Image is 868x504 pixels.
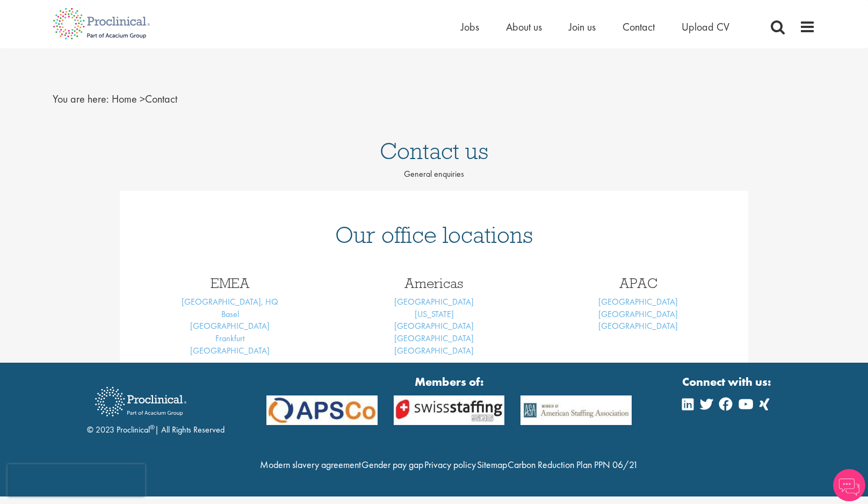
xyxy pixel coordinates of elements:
[386,395,513,425] img: APSCo
[415,308,454,320] a: [US_STATE]
[544,276,732,290] h3: APAC
[569,20,596,34] a: Join us
[136,276,324,290] h3: EMEA
[461,20,479,34] a: Jobs
[833,469,865,501] img: Chatbot
[87,379,194,424] img: Proclinical Recruitment
[215,333,244,344] a: Frankfurt
[140,92,145,106] span: >
[182,296,278,307] a: [GEOGRAPHIC_DATA], HQ
[136,223,732,247] h1: Our office locations
[598,320,678,332] a: [GEOGRAPHIC_DATA]
[512,395,640,425] img: APSCo
[87,379,225,436] div: © 2023 Proclinical | All Rights Reserved
[394,320,474,332] a: [GEOGRAPHIC_DATA]
[394,333,474,344] a: [GEOGRAPHIC_DATA]
[508,458,638,471] a: Carbon Reduction Plan PPN 06/21
[53,92,109,106] span: You are here:
[112,92,137,106] a: breadcrumb link to Home
[682,20,729,34] a: Upload CV
[682,373,773,390] strong: Connect with us:
[598,308,678,320] a: [GEOGRAPHIC_DATA]
[394,296,474,307] a: [GEOGRAPHIC_DATA]
[8,464,145,496] iframe: reCAPTCHA
[506,20,542,34] a: About us
[394,345,474,356] a: [GEOGRAPHIC_DATA]
[190,320,270,332] a: [GEOGRAPHIC_DATA]
[112,92,177,106] span: Contact
[623,20,655,34] a: Contact
[477,458,507,471] a: Sitemap
[361,458,423,471] a: Gender pay gap
[266,373,632,390] strong: Members of:
[258,395,386,425] img: APSCo
[260,458,361,471] a: Modern slavery agreement
[221,308,239,320] a: Basel
[150,423,155,431] sup: ®
[340,276,528,290] h3: Americas
[424,458,476,471] a: Privacy policy
[190,345,270,356] a: [GEOGRAPHIC_DATA]
[598,296,678,307] a: [GEOGRAPHIC_DATA]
